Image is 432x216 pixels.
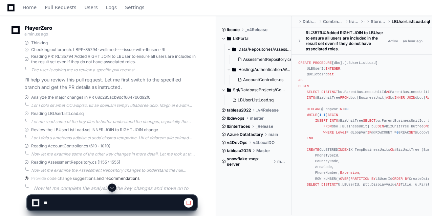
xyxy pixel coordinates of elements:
div: an hour ago [403,39,423,44]
button: Hosting/Authentication.Web/Controllers [227,64,292,75]
span: Data/Repositories/Assessment [238,47,292,52]
span: BEGIN [298,84,309,88]
span: BY [405,177,409,181]
span: FROM [323,124,332,128]
span: IF [367,130,371,135]
span: dbo [365,19,365,24]
span: Provide code change suggestions and recommendations [31,176,139,181]
span: INTO [330,119,338,123]
span: DatabaseProjects [303,19,317,24]
span: BY [371,177,375,181]
span: OVER [340,177,349,181]
span: _v4Release [256,107,279,113]
span: 1 [319,113,321,117]
span: PlayerZero [24,26,52,30]
span: CombinedDatabaseNew [323,19,344,24]
span: AS [386,96,390,100]
span: 0 [346,107,348,111]
span: Hosting/Authentication.Web/Controllers [238,67,292,72]
span: INTO [307,96,315,100]
span: Analyze the major changes in PR 68c285acb9dcf6647b6d92f0 [31,95,151,100]
span: WHILE [307,113,317,117]
button: Data/Repositories/Assessment [227,44,292,55]
span: AS [396,183,401,187]
span: a minute ago [24,31,48,37]
span: Active [386,38,400,44]
span: INSERT [315,119,328,123]
span: INDEX [338,148,348,152]
span: DECLARE [307,107,321,111]
span: Reading PR: RL:35794:Added RIGHT JOIN to LBUser to ensure all users are included in the result se... [31,54,197,65]
span: AS [386,90,390,94]
button: LBPortal [221,33,286,44]
span: Thinking [31,40,48,46]
button: LBUserListLoad.sql [230,95,282,105]
span: CREATE [298,61,311,65]
span: JOIN [375,124,384,128]
span: Master [256,148,270,153]
span: 1 [323,113,325,117]
span: lbinterfaces [227,124,250,129]
span: main [268,132,278,137]
div: Lor I dolo s ametcons adipisc el sedd eiusmo temporinc. Utl et dolorem aliq enimad mini veniamqui... [31,135,197,141]
span: tableau2022 [227,107,251,113]
span: _v4Release [245,27,267,32]
span: v4DevOps [227,140,247,145]
span: Reading AssessmentRepository.cs (1155 : 1555) [31,160,120,165]
span: WHERE [323,130,334,135]
span: Home [23,5,37,9]
span: 0 [396,130,398,135]
span: JOIN [407,96,415,100]
span: Reading AccountController.cs (610 : 1010) [31,143,110,149]
svg: Directory [227,34,231,43]
span: Settings [125,5,144,9]
div: [dbo].[LBUserListLoad] @LBUserId , @DeleteInd bu.ParentBusinessUnitId ParentBusinessUnitId, bu.Bu... [298,60,425,188]
div: Lor I dolo sit amet CO adipisc. Eli se doeiusm temp'i utlaboree dolo. Magn al e admi veniamq nost... [31,103,197,108]
span: LBUserListLoad.sql [392,19,430,24]
svg: Directory [227,86,231,94]
span: ORDER [392,177,403,181]
span: SET [409,130,415,135]
span: Extension [340,171,359,175]
svg: Directory [232,45,236,53]
span: lbcode [227,27,240,32]
span: AS [298,78,302,82]
span: PARTITION [350,177,369,181]
button: AssessmentRepository.cs [235,55,292,64]
span: bit [328,72,334,76]
span: CREATE [307,148,319,152]
span: Level [336,130,346,135]
span: SELECT [307,183,319,187]
span: ON [424,124,428,128]
span: LBUserListLoad.sql [238,97,275,103]
div: Now let me examine some of the other key changes in more detail. Let me look at the password vali... [31,151,197,157]
div: RL:35794:Added RIGHT JOIN to LBUser to ensure all users are included in the result set even if th... [306,30,386,52]
span: AssessmentRepository.cs [243,57,292,62]
span: Review the LBUserListLoad.sql INNER JOIN to RIGHT JOIN change [31,127,158,133]
span: Logs [106,5,117,9]
span: SELECT [307,90,319,94]
span: DISTINCT [321,90,338,94]
span: LBPortal [233,36,250,41]
button: AccountController.cs [235,75,288,85]
span: ON [390,148,394,152]
span: PROCEDURE [313,61,331,65]
span: FROM [340,96,349,100]
span: Checking out branch: LBPP-35794-wellmed----issue-with-lbuserr-RL [31,47,167,52]
span: lbdevops [227,116,244,121]
span: END [307,136,313,140]
span: INNER [394,96,405,100]
span: Azure Datafactory [227,132,263,137]
svg: Directory [232,66,236,74]
span: DISTINCT [321,183,338,187]
span: Users [85,5,98,9]
span: INTEGER [325,67,340,71]
span: Reading LBUserListLoad.sql [31,111,85,116]
span: v4LocalDO [253,140,275,145]
p: I'll help you review this pull request. Let me first switch to the specified branch and get the P... [24,76,197,92]
span: SELECT [363,119,375,123]
span: Pull Requests [45,5,76,9]
div: Now let me examine the Assessment Repository changes to understand the null handling improvements: [31,168,197,173]
span: Sql/DatabaseProjects/CombinedDatabaseNew/transactional/dbo/Stored Procedures [233,87,286,93]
